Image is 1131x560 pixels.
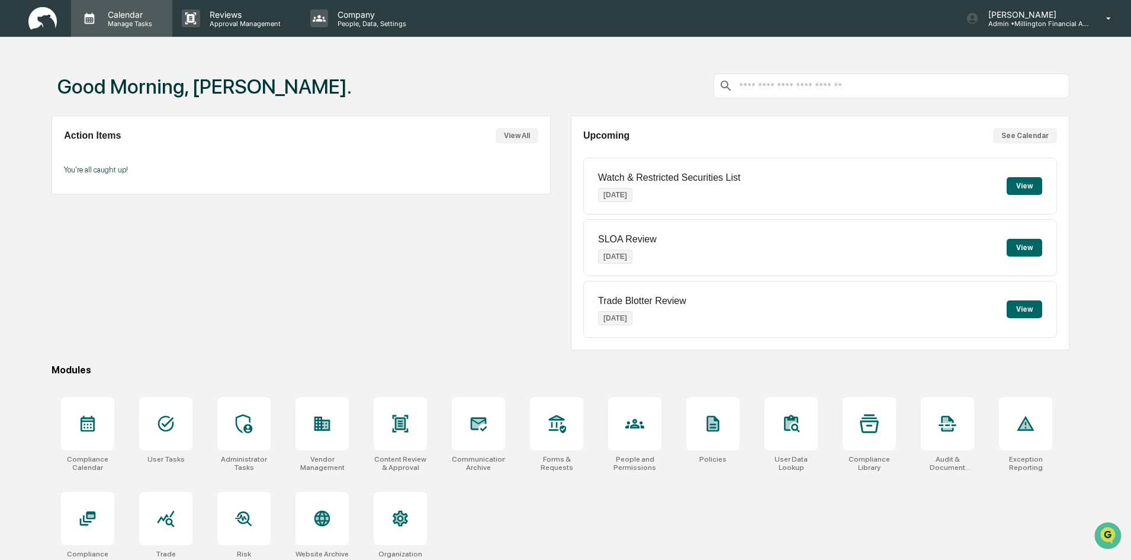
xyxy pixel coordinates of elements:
div: Vendor Management [295,455,349,472]
div: Administrator Tasks [217,455,271,472]
img: 1746055101610-c473b297-6a78-478c-a979-82029cc54cd1 [12,91,33,112]
div: User Data Lookup [764,455,818,472]
p: [DATE] [598,188,632,202]
p: Company [328,9,412,20]
div: Audit & Document Logs [921,455,974,472]
button: View [1007,300,1042,318]
div: 🖐️ [12,151,21,160]
button: See Calendar [993,128,1057,143]
div: Modules [52,364,1069,376]
button: Start new chat [201,94,216,108]
div: Compliance Library [843,455,896,472]
p: Approval Management [200,20,287,28]
p: Trade Blotter Review [598,296,686,306]
p: People, Data, Settings [328,20,412,28]
p: How can we help? [12,25,216,44]
a: Powered byPylon [83,200,143,210]
p: [PERSON_NAME] [979,9,1089,20]
a: 🗄️Attestations [81,145,152,166]
input: Clear [31,54,195,66]
p: You're all caught up! [64,165,538,174]
div: Communications Archive [452,455,505,472]
div: Forms & Requests [530,455,583,472]
p: Reviews [200,9,287,20]
div: Content Review & Approval [374,455,427,472]
button: View [1007,177,1042,195]
div: User Tasks [147,455,185,463]
img: logo [28,7,57,30]
button: View [1007,239,1042,257]
div: 🗄️ [86,151,95,160]
span: Pylon [118,201,143,210]
span: Data Lookup [24,172,75,184]
div: Exception Reporting [999,455,1052,472]
div: People and Permissions [608,455,661,472]
h2: Action Items [64,130,121,141]
div: 🔎 [12,173,21,183]
p: Calendar [98,9,158,20]
a: 🔎Data Lookup [7,167,79,188]
span: Preclearance [24,149,76,161]
button: View All [496,128,538,143]
div: Policies [699,455,727,463]
p: [DATE] [598,311,632,325]
p: [DATE] [598,249,632,264]
div: Start new chat [40,91,194,103]
h1: Good Morning, [PERSON_NAME]. [57,75,352,98]
p: Admin • Millington Financial Advisors, LLC [979,20,1089,28]
p: SLOA Review [598,234,657,245]
a: 🖐️Preclearance [7,145,81,166]
div: Website Archive [295,550,349,558]
span: Attestations [98,149,147,161]
div: We're available if you need us! [40,103,150,112]
h2: Upcoming [583,130,629,141]
p: Watch & Restricted Securities List [598,172,740,183]
p: Manage Tasks [98,20,158,28]
iframe: Open customer support [1093,521,1125,553]
div: Compliance Calendar [61,455,114,472]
